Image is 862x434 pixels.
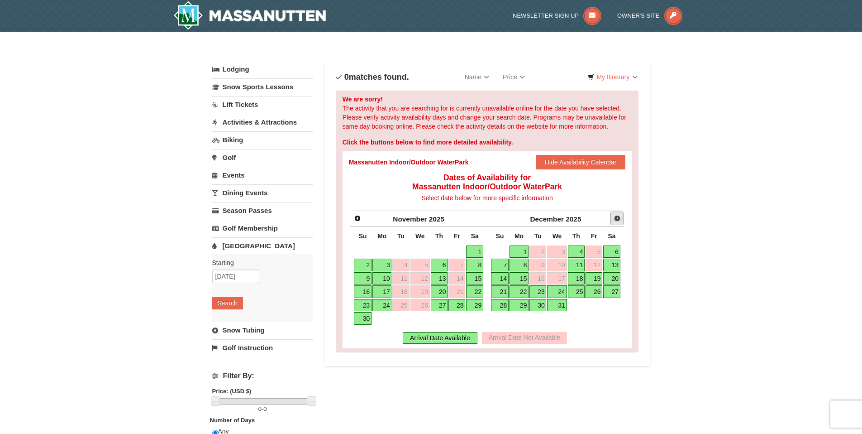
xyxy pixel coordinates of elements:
[466,246,483,258] a: 1
[510,299,529,312] a: 29
[603,272,620,285] a: 20
[591,232,597,240] span: Friday
[392,272,409,285] a: 11
[212,322,313,338] a: Snow Tubing
[403,332,477,344] div: Arrival Date Available
[530,215,564,223] span: December
[354,312,371,325] a: 30
[410,272,430,285] a: 12
[343,96,383,103] strong: We are sorry!
[466,272,483,285] a: 15
[568,272,585,285] a: 18
[547,299,567,312] a: 31
[410,299,430,312] a: 26
[536,155,626,169] button: Hide Availability Calendar
[496,232,504,240] span: Sunday
[510,246,529,258] a: 1
[392,285,409,298] a: 18
[372,285,391,298] a: 17
[429,215,444,223] span: 2025
[336,91,639,352] div: The activity that you are searching for is currently unavailable online for the date you have sel...
[491,299,509,312] a: 28
[349,158,469,167] div: Massanutten Indoor/Outdoor WaterPark
[354,299,371,312] a: 23
[547,246,567,258] a: 3
[212,405,313,414] label: -
[343,138,632,147] div: Click the buttons below to find more detailed availability.
[448,272,465,285] a: 14
[210,417,255,424] strong: Number of Days
[529,285,546,298] a: 23
[410,259,430,271] a: 5
[392,299,409,312] a: 25
[547,285,567,298] a: 24
[566,215,581,223] span: 2025
[547,272,567,285] a: 17
[448,299,465,312] a: 28
[617,12,660,19] span: Owner's Site
[568,285,585,298] a: 25
[529,259,546,271] a: 9
[510,259,529,271] a: 8
[372,272,391,285] a: 10
[435,232,443,240] span: Thursday
[336,72,409,82] h4: matches found.
[393,215,427,223] span: November
[491,272,509,285] a: 14
[617,12,682,19] a: Owner's Site
[614,215,621,222] span: Next
[431,272,448,285] a: 13
[258,405,262,412] span: 0
[496,68,532,86] a: Price
[212,339,313,356] a: Golf Instruction
[354,272,371,285] a: 9
[354,215,361,222] span: Prev
[212,372,313,380] h4: Filter By:
[344,72,349,82] span: 0
[491,259,509,271] a: 7
[431,299,448,312] a: 27
[173,1,326,30] a: Massanutten Resort
[513,12,579,19] span: Newsletter Sign Up
[263,405,267,412] span: 0
[529,299,546,312] a: 30
[212,237,313,254] a: [GEOGRAPHIC_DATA]
[529,246,546,258] a: 2
[354,285,371,298] a: 16
[586,285,602,298] a: 26
[377,232,386,240] span: Monday
[212,167,313,183] a: Events
[173,1,326,30] img: Massanutten Resort Logo
[586,246,602,258] a: 5
[610,212,624,225] a: Next
[466,299,483,312] a: 29
[212,220,313,236] a: Golf Membership
[586,259,602,271] a: 12
[212,131,313,148] a: Biking
[431,285,448,298] a: 20
[547,259,567,271] a: 10
[448,259,465,271] a: 7
[212,297,243,309] button: Search
[212,202,313,219] a: Season Passes
[212,184,313,201] a: Dining Events
[603,259,620,271] a: 13
[582,70,643,84] a: My Itinerary
[458,68,496,86] a: Name
[466,259,483,271] a: 8
[491,285,509,298] a: 21
[529,272,546,285] a: 16
[212,149,313,166] a: Golf
[372,259,391,271] a: 3
[421,194,552,202] span: Select date below for more specific information
[431,259,448,271] a: 6
[212,78,313,95] a: Snow Sports Lessons
[212,61,313,77] a: Lodging
[603,246,620,258] a: 6
[603,285,620,298] a: 27
[212,96,313,113] a: Lift Tickets
[212,258,306,267] label: Starting
[514,232,524,240] span: Monday
[410,285,430,298] a: 19
[354,259,371,271] a: 2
